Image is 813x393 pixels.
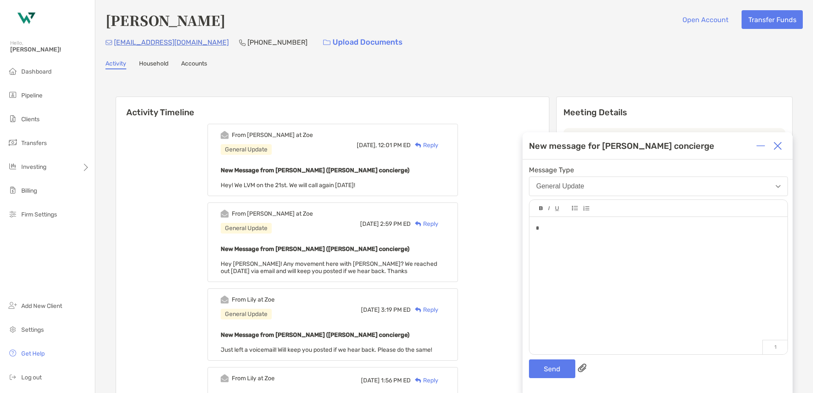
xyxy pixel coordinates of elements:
img: dashboard icon [8,66,18,76]
img: Event icon [221,296,229,304]
img: Expand or collapse [756,142,765,150]
p: 1 [762,340,787,354]
img: Zoe Logo [10,3,41,34]
img: pipeline icon [8,90,18,100]
p: [EMAIL_ADDRESS][DOMAIN_NAME] [114,37,229,48]
span: Settings [21,326,44,333]
span: Log out [21,374,42,381]
span: Get Help [21,350,45,357]
p: [PHONE_NUMBER] [247,37,307,48]
p: Meeting Details [563,107,785,118]
img: Editor control icon [572,206,578,211]
div: Reply [411,141,438,150]
a: Upload Documents [318,33,408,51]
img: Open dropdown arrow [776,185,781,188]
span: Firm Settings [21,211,57,218]
img: Editor control icon [539,206,543,211]
span: [DATE] [361,306,380,313]
b: New Message from [PERSON_NAME] ([PERSON_NAME] concierge) [221,245,409,253]
div: From [PERSON_NAME] at Zoe [232,131,313,139]
button: Open Account [676,10,735,29]
img: settings icon [8,324,18,334]
img: firm-settings icon [8,209,18,219]
div: Reply [411,305,438,314]
span: Dashboard [21,68,51,75]
span: 3:19 PM ED [381,306,411,313]
div: General Update [221,144,272,155]
button: Transfer Funds [742,10,803,29]
img: Reply icon [415,307,421,313]
span: [PERSON_NAME]! [10,46,90,53]
img: Email Icon [105,40,112,45]
div: From Lily at Zoe [232,296,275,303]
span: Pipeline [21,92,43,99]
span: [DATE] [361,377,380,384]
span: Add New Client [21,302,62,310]
div: Reply [411,219,438,228]
span: Transfers [21,140,47,147]
img: Phone Icon [239,39,246,46]
button: Send [529,359,575,378]
span: Billing [21,187,37,194]
a: Accounts [181,60,207,69]
img: logout icon [8,372,18,382]
a: Household [139,60,168,69]
a: Activity [105,60,126,69]
b: New Message from [PERSON_NAME] ([PERSON_NAME] concierge) [221,331,409,339]
span: Message Type [529,166,788,174]
img: investing icon [8,161,18,171]
div: From Lily at Zoe [232,375,275,382]
img: Editor control icon [583,206,589,211]
img: Reply icon [415,142,421,148]
span: 2:59 PM ED [380,220,411,228]
img: Event icon [221,210,229,218]
span: [DATE] [360,220,379,228]
div: From [PERSON_NAME] at Zoe [232,210,313,217]
b: New Message from [PERSON_NAME] ([PERSON_NAME] concierge) [221,167,409,174]
h4: [PERSON_NAME] [105,10,225,30]
img: Event icon [221,374,229,382]
img: transfers icon [8,137,18,148]
img: Reply icon [415,378,421,383]
div: General Update [221,223,272,234]
div: New message for [PERSON_NAME] concierge [529,141,714,151]
img: paperclip attachments [578,364,586,372]
span: 12:01 PM ED [378,142,411,149]
span: Clients [21,116,40,123]
span: Investing [21,163,46,171]
span: Hey [PERSON_NAME]! Any movement here with [PERSON_NAME]? We reached out [DATE] via email and will... [221,260,437,275]
div: General Update [221,309,272,319]
img: button icon [323,40,330,46]
div: Reply [411,376,438,385]
span: Hey! We LVM on the 21st. We will call again [DATE]! [221,182,355,189]
img: clients icon [8,114,18,124]
img: Reply icon [415,221,421,227]
img: Close [773,142,782,150]
h6: Activity Timeline [116,97,549,117]
img: Event icon [221,131,229,139]
img: get-help icon [8,348,18,358]
img: Editor control icon [548,206,550,211]
img: Editor control icon [555,206,559,211]
button: General Update [529,177,788,196]
img: billing icon [8,185,18,195]
div: General Update [536,182,584,190]
span: 1:56 PM ED [381,377,411,384]
span: Just left a voicemail! Will keep you posted if we hear back. Please do the same! [221,346,432,353]
span: [DATE], [357,142,377,149]
img: add_new_client icon [8,300,18,310]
